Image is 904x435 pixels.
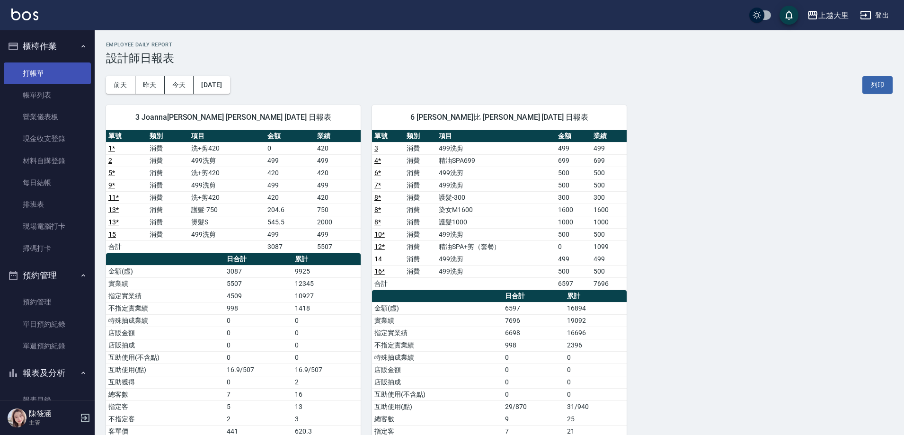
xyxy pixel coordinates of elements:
[4,389,91,411] a: 報表目錄
[556,228,591,240] td: 500
[106,240,147,253] td: 合計
[147,228,188,240] td: 消費
[165,76,194,94] button: 今天
[189,142,265,154] td: 洗+剪420
[436,167,556,179] td: 499洗剪
[189,204,265,216] td: 護髮-750
[8,408,27,427] img: Person
[4,335,91,357] a: 單週預約紀錄
[436,130,556,142] th: 項目
[106,351,224,364] td: 互助使用(不含點)
[147,191,188,204] td: 消費
[565,400,627,413] td: 31/940
[315,130,361,142] th: 業績
[315,191,361,204] td: 420
[556,240,591,253] td: 0
[108,231,116,238] a: 15
[135,76,165,94] button: 昨天
[591,154,627,167] td: 699
[224,290,292,302] td: 4509
[565,351,627,364] td: 0
[503,413,565,425] td: 9
[106,130,147,142] th: 單號
[556,130,591,142] th: 金額
[265,154,315,167] td: 499
[372,351,503,364] td: 特殊抽成業績
[4,84,91,106] a: 帳單列表
[106,388,224,400] td: 總客數
[147,179,188,191] td: 消費
[292,253,361,266] th: 累計
[503,314,565,327] td: 7696
[292,302,361,314] td: 1418
[106,376,224,388] td: 互助獲得
[189,167,265,179] td: 洗+剪420
[404,191,436,204] td: 消費
[436,179,556,191] td: 499洗剪
[292,339,361,351] td: 0
[556,277,591,290] td: 6597
[372,277,404,290] td: 合計
[372,314,503,327] td: 實業績
[565,413,627,425] td: 25
[106,339,224,351] td: 店販抽成
[292,277,361,290] td: 12345
[189,228,265,240] td: 499洗剪
[315,240,361,253] td: 5507
[404,167,436,179] td: 消費
[383,113,615,122] span: 6 [PERSON_NAME]比 [PERSON_NAME] [DATE] 日報表
[265,216,315,228] td: 545.5
[11,9,38,20] img: Logo
[436,228,556,240] td: 499洗剪
[565,339,627,351] td: 2396
[189,154,265,167] td: 499洗剪
[292,413,361,425] td: 3
[224,364,292,376] td: 16.9/507
[265,228,315,240] td: 499
[565,376,627,388] td: 0
[315,154,361,167] td: 499
[4,194,91,215] a: 排班表
[224,253,292,266] th: 日合計
[106,314,224,327] td: 特殊抽成業績
[803,6,852,25] button: 上越大里
[4,128,91,150] a: 現金收支登錄
[404,265,436,277] td: 消費
[4,34,91,59] button: 櫃檯作業
[565,290,627,302] th: 累計
[106,265,224,277] td: 金額(虛)
[436,240,556,253] td: 精油SPA+剪（套餐）
[862,76,893,94] button: 列印
[591,167,627,179] td: 500
[565,388,627,400] td: 0
[224,314,292,327] td: 0
[265,130,315,142] th: 金額
[147,216,188,228] td: 消費
[292,388,361,400] td: 16
[106,52,893,65] h3: 設計師日報表
[591,228,627,240] td: 500
[372,339,503,351] td: 不指定實業績
[436,142,556,154] td: 499洗剪
[4,150,91,172] a: 材料自購登錄
[189,191,265,204] td: 洗+剪420
[503,351,565,364] td: 0
[556,179,591,191] td: 500
[265,142,315,154] td: 0
[503,302,565,314] td: 6597
[372,388,503,400] td: 互助使用(不含點)
[224,339,292,351] td: 0
[436,191,556,204] td: 護髮-300
[591,253,627,265] td: 499
[404,130,436,142] th: 類別
[556,142,591,154] td: 499
[29,409,77,418] h5: 陳筱涵
[404,142,436,154] td: 消費
[503,376,565,388] td: 0
[315,216,361,228] td: 2000
[372,130,404,142] th: 單號
[503,400,565,413] td: 29/870
[292,327,361,339] td: 0
[503,388,565,400] td: 0
[556,253,591,265] td: 499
